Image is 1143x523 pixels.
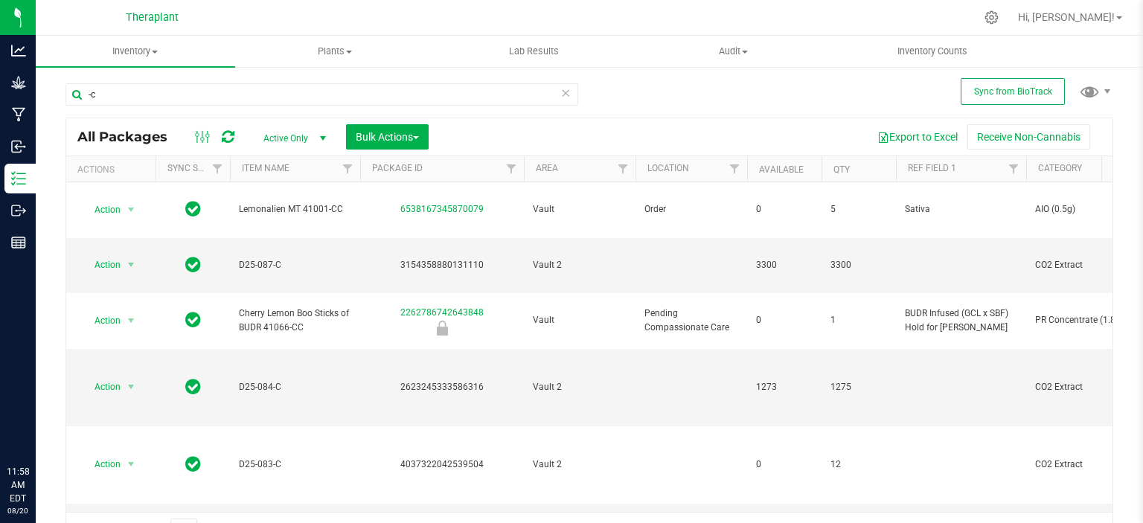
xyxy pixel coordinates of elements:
[7,505,29,516] p: 08/20
[239,258,351,272] span: D25-087-C
[533,313,627,327] span: Vault
[967,124,1090,150] button: Receive Non-Cannabis
[560,83,571,103] span: Clear
[239,380,351,394] span: D25-084-C
[77,164,150,175] div: Actions
[122,454,141,475] span: select
[905,202,1017,216] span: Sativa
[336,156,360,182] a: Filter
[126,11,179,24] span: Theraplant
[833,164,850,175] a: Qty
[36,45,235,58] span: Inventory
[908,163,956,173] a: Ref Field 1
[11,203,26,218] inline-svg: Outbound
[122,310,141,331] span: select
[346,124,429,150] button: Bulk Actions
[1002,156,1026,182] a: Filter
[235,36,435,67] a: Plants
[81,199,121,220] span: Action
[81,376,121,397] span: Action
[185,199,201,219] span: In Sync
[205,156,230,182] a: Filter
[15,404,60,449] iframe: Resource center
[489,45,579,58] span: Lab Results
[65,83,578,106] input: Search Package ID, Item Name, SKU, Lot or Part Number...
[961,78,1065,105] button: Sync from BioTrack
[358,380,526,394] div: 2623245333586316
[982,10,1001,25] div: Manage settings
[239,307,351,335] span: Cherry Lemon Boo Sticks of BUDR 41066-CC
[1038,163,1082,173] a: Category
[356,131,419,143] span: Bulk Actions
[358,458,526,472] div: 4037322042539504
[36,36,235,67] a: Inventory
[633,36,833,67] a: Audit
[185,454,201,475] span: In Sync
[81,254,121,275] span: Action
[44,402,62,420] iframe: Resource center unread badge
[77,129,182,145] span: All Packages
[122,254,141,275] span: select
[756,313,813,327] span: 0
[647,163,689,173] a: Location
[167,163,225,173] a: Sync Status
[236,45,434,58] span: Plants
[533,258,627,272] span: Vault 2
[11,139,26,154] inline-svg: Inbound
[81,454,121,475] span: Action
[833,36,1032,67] a: Inventory Counts
[877,45,987,58] span: Inventory Counts
[830,202,887,216] span: 5
[644,307,738,335] span: Pending Compassionate Care
[7,465,29,505] p: 11:58 AM EDT
[11,43,26,58] inline-svg: Analytics
[533,202,627,216] span: Vault
[868,124,967,150] button: Export to Excel
[759,164,804,175] a: Available
[830,458,887,472] span: 12
[11,235,26,250] inline-svg: Reports
[400,307,484,318] a: 2262786742643848
[122,376,141,397] span: select
[11,107,26,122] inline-svg: Manufacturing
[185,254,201,275] span: In Sync
[239,202,351,216] span: Lemonalien MT 41001-CC
[1018,11,1115,23] span: Hi, [PERSON_NAME]!
[499,156,524,182] a: Filter
[756,258,813,272] span: 3300
[830,313,887,327] span: 1
[756,202,813,216] span: 0
[11,171,26,186] inline-svg: Inventory
[536,163,558,173] a: Area
[185,309,201,330] span: In Sync
[372,163,423,173] a: Package ID
[830,258,887,272] span: 3300
[358,321,526,336] div: Newly Received
[435,36,634,67] a: Lab Results
[533,380,627,394] span: Vault 2
[81,310,121,331] span: Action
[723,156,747,182] a: Filter
[644,202,738,216] span: Order
[974,86,1052,97] span: Sync from BioTrack
[122,199,141,220] span: select
[756,380,813,394] span: 1273
[400,204,484,214] a: 6538167345870079
[533,458,627,472] span: Vault 2
[611,156,635,182] a: Filter
[634,45,832,58] span: Audit
[358,258,526,272] div: 3154358880131110
[239,458,351,472] span: D25-083-C
[905,307,1017,335] span: BUDR Infused (GCL x SBF) Hold for [PERSON_NAME]
[830,380,887,394] span: 1275
[11,75,26,90] inline-svg: Grow
[185,376,201,397] span: In Sync
[756,458,813,472] span: 0
[242,163,289,173] a: Item Name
